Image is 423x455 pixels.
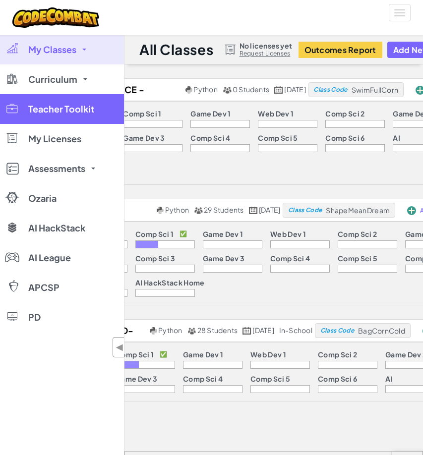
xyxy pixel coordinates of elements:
img: calendar.svg [249,207,258,214]
p: Comp Sci 5 [338,254,377,262]
span: No licenses yet [240,42,292,50]
span: 29 Students [204,205,244,214]
p: Comp Sci 4 [190,134,230,142]
span: Class Code [313,87,347,93]
span: Python [165,205,189,214]
a: SY24-25 4Q-2ndMod-801 Python 28 Students [DATE] in-school [7,323,315,338]
span: My Classes [28,45,76,54]
span: Curriculum [28,75,77,84]
span: Class Code [288,207,322,213]
span: Assessments [28,164,85,173]
p: Game Dev 3 [123,134,165,142]
span: SwimFullCorn [352,85,398,94]
span: [DATE] [252,326,274,335]
img: MultipleUsers.png [223,86,232,94]
img: calendar.svg [274,86,283,94]
p: Game Dev 3 [116,375,157,383]
img: IconAddStudents.svg [407,206,416,215]
p: Game Dev 1 [183,350,223,358]
img: calendar.svg [242,327,251,335]
p: AI [385,375,393,383]
p: Comp Sci 2 [318,350,357,358]
span: AI HackStack [28,224,85,232]
img: MultipleUsers.png [187,327,196,335]
span: Class Code [320,328,354,334]
img: CodeCombat logo [12,7,99,28]
span: ShapeMeanDream [326,206,390,215]
p: AI HackStack Home [135,279,205,286]
p: Game Dev 3 [203,254,244,262]
img: MultipleUsers.png [194,207,203,214]
p: Comp Sci 5 [250,375,290,383]
img: python.png [157,207,164,214]
span: 0 Students [233,85,269,94]
p: Comp Sci 4 [183,375,223,383]
p: ✅ [160,350,167,358]
span: BagCornCold [358,326,405,335]
p: Comp Sci 3 [135,254,175,262]
a: Student Choice - Programming Python 0 Students [DATE] [14,82,308,97]
p: Comp Sci 5 [258,134,298,142]
p: Comp Sci 1 [123,110,161,117]
p: Web Dev 1 [270,230,306,238]
span: ◀ [116,340,124,354]
p: Game Dev 1 [190,110,231,117]
p: Comp Sci 1 [135,230,174,238]
span: My Licenses [28,134,81,143]
button: Outcomes Report [299,42,382,58]
div: in-school [279,326,312,335]
p: Game Dev 1 [203,230,243,238]
img: python.png [185,86,193,94]
p: Web Dev 1 [258,110,294,117]
span: Python [193,85,217,94]
a: Request Licenses [240,50,292,57]
p: Web Dev 1 [250,350,286,358]
p: ✅ [180,230,187,238]
p: Comp Sci 2 [338,230,377,238]
a: SY24-25 4Q-4thMod-805 Python 29 Students [DATE] [27,203,283,218]
p: AI [393,134,400,142]
span: 28 Students [197,326,238,335]
img: python.png [150,327,157,335]
span: AI League [28,253,71,262]
h1: All Classes [139,40,213,59]
span: [DATE] [284,85,305,94]
p: Comp Sci 6 [318,375,357,383]
p: Comp Sci 4 [270,254,310,262]
span: Ozaria [28,194,57,203]
span: Python [158,326,182,335]
p: Comp Sci 6 [325,134,364,142]
p: Comp Sci 1 [116,350,154,358]
span: Teacher Toolkit [28,105,94,114]
span: [DATE] [259,205,280,214]
p: Comp Sci 2 [325,110,364,117]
